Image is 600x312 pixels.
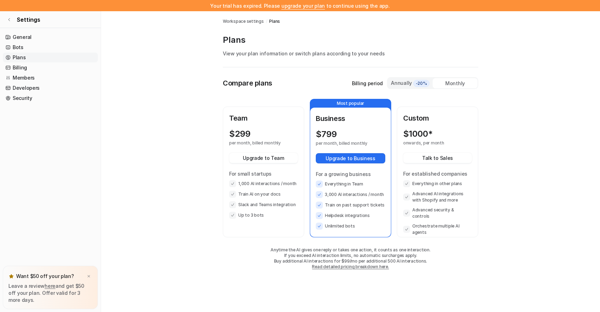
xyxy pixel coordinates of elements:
[403,170,472,177] p: For established companies
[229,201,298,208] li: Slack and Teams integration
[403,207,472,219] li: Advanced security & controls
[16,273,74,280] p: Want $50 off your plan?
[391,79,430,87] div: Annually
[87,274,91,279] img: x
[403,153,472,163] button: Talk to Sales
[229,140,285,146] p: per month, billed monthly
[269,18,280,25] a: Plans
[281,3,325,9] a: upgrade your plan
[3,73,98,83] a: Members
[45,283,55,289] a: here
[223,258,478,264] p: Buy additional AI interactions for $99/mo per additional 500 AI interactions.
[316,129,337,139] p: $ 799
[3,93,98,103] a: Security
[3,83,98,93] a: Developers
[316,181,385,188] li: Everything in Team
[229,191,298,198] li: Train AI on your docs
[229,170,298,177] p: For small startups
[403,223,472,236] li: Orchestrate multiple AI agents
[403,113,472,123] p: Custom
[229,153,298,163] button: Upgrade to Team
[310,99,391,108] p: Most popular
[316,170,385,178] p: For a growing business
[3,53,98,62] a: Plans
[3,32,98,42] a: General
[17,15,40,24] span: Settings
[316,113,385,124] p: Business
[352,80,383,87] p: Billing period
[223,247,478,253] p: Anytime the AI gives one reply or takes one action, it counts as one interaction.
[316,223,385,230] li: Unlimited bots
[229,129,251,139] p: $ 299
[316,191,385,198] li: 3,000 AI interactions / month
[223,18,264,25] a: Workspace settings
[8,273,14,279] img: star
[229,212,298,219] li: Up to 3 bots
[223,34,478,46] p: Plans
[403,191,472,203] li: Advanced AI integrations with Shopify and more
[316,202,385,209] li: Train on past support tickets
[403,180,472,187] li: Everything in other plans
[229,113,298,123] p: Team
[8,283,92,304] p: Leave a review and get $50 off your plan. Offer valid for 3 more days.
[223,78,272,88] p: Compare plans
[316,212,385,219] li: Helpdesk integrations
[3,42,98,52] a: Bots
[403,129,433,139] p: $ 1000*
[413,80,429,87] span: -20%
[312,264,389,269] a: Read detailed pricing breakdown here.
[316,153,385,163] button: Upgrade to Business
[223,253,478,258] p: If you exceed AI interaction limits, no automatic surcharges apply.
[229,180,298,187] li: 1,000 AI interactions / month
[266,18,267,25] span: /
[223,50,478,57] p: View your plan information or switch plans according to your needs
[3,63,98,73] a: Billing
[316,141,373,146] p: per month, billed monthly
[433,78,478,88] div: Monthly
[403,140,459,146] p: onwards, per month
